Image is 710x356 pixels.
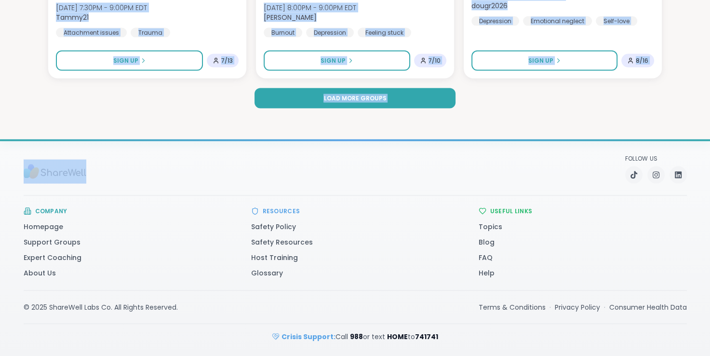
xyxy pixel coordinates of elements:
[264,51,410,71] button: Sign Up
[604,302,605,312] span: ·
[24,268,56,278] a: About Us
[596,16,637,26] div: Self-love
[350,332,363,342] strong: 988
[264,3,356,13] span: [DATE] 8:00PM - 9:00PM EDT
[24,302,178,312] div: © 2025 ShareWell Labs Co. All Rights Reserved.
[24,237,80,247] a: Support Groups
[479,302,546,312] a: Terms & Conditions
[479,253,493,262] a: FAQ
[56,13,89,22] b: Tammy21
[636,57,648,65] span: 8 / 16
[555,302,600,312] a: Privacy Policy
[24,222,63,232] a: Homepage
[625,166,643,184] a: TikTok
[387,332,408,342] strong: HOME
[471,16,519,26] div: Depression
[670,166,687,184] a: LinkedIn
[609,302,687,312] a: Consumer Health Data
[358,28,411,38] div: Feeling stuck
[625,155,687,163] p: Follow Us
[479,222,502,232] a: Topics
[251,253,298,262] a: Host Training
[131,28,170,38] div: Trauma
[281,332,335,342] strong: Crisis Support:
[549,302,551,312] span: ·
[528,56,553,65] span: Sign Up
[321,56,346,65] span: Sign Up
[263,207,300,215] h3: Resources
[306,28,354,38] div: Depression
[471,51,617,71] button: Sign Up
[56,3,147,13] span: [DATE] 7:30PM - 9:00PM EDT
[24,160,86,184] img: Sharewell
[323,94,386,103] span: Load more groups
[251,237,313,247] a: Safety Resources
[471,1,508,11] b: dougr2026
[523,16,592,26] div: Emotional neglect
[56,51,203,71] button: Sign Up
[264,28,302,38] div: Burnout
[24,253,81,262] a: Expert Coaching
[251,222,296,232] a: Safety Policy
[251,268,283,278] a: Glossary
[221,57,233,65] span: 7 / 13
[415,332,438,342] strong: 741741
[35,207,67,215] h3: Company
[490,207,533,215] h3: Useful Links
[479,268,495,278] a: Help
[56,28,127,38] div: Attachment issues
[429,57,441,65] span: 7 / 10
[264,13,317,22] b: [PERSON_NAME]
[647,166,665,184] a: Instagram
[479,237,495,247] a: Blog
[281,332,438,342] span: Call or text to
[113,56,138,65] span: Sign Up
[255,88,455,109] button: Load more groups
